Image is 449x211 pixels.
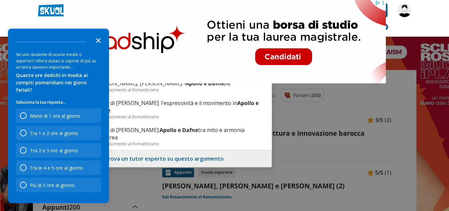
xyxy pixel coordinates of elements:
[185,80,224,87] b: Apollo e Dafne
[94,114,269,120] div: Dal Rinascimento al Romanticismo
[160,126,198,134] b: Apollo e Dafne
[94,99,269,114] a: L'arte di [PERSON_NAME]: l'espressività e il movimento inApollo e Dafne
[92,33,105,47] button: Close the survey
[16,108,101,123] div: Meno di 1 ora al giorno
[30,147,78,154] div: Tra 2 e 3 ore al giorno
[16,143,101,158] div: Tra 2 e 3 ore al giorno
[94,87,269,93] div: Dal Rinascimento al Romanticismo
[30,130,78,136] div: Tra 1 e 2 ore al giorno
[94,141,269,147] div: Dal Rinascimento al Romanticismo
[105,155,224,162] a: Trova un tutor esperto su questo argomento
[30,182,74,188] div: Più di 5 ore al giorno
[16,178,101,192] div: Più di 5 ore al giorno
[16,160,101,175] div: Tra le 4 e 5 ore al giorno
[16,72,101,94] div: Quante ore dedichi in media ai compiti pomeridiani nei giorni feriali?
[16,99,101,106] p: Seleziona la tua risposta...
[94,80,269,87] a: [PERSON_NAME], [PERSON_NAME] -Apollo e Dafne(4)
[397,3,411,17] img: annadettori
[94,126,269,141] a: L'arte di [PERSON_NAME]:Apollo e Dafnetra mito e armonia scultorea
[16,126,101,140] div: Tra 1 e 2 ore al giorno
[30,165,83,171] div: Tra le 4 e 5 ore al giorno
[8,29,109,203] div: Survey
[16,51,101,70] div: Sei uno studente di scuole medie o superiori? Allora aiutaci a capirne di più su un tema davvero ...
[30,113,80,119] div: Meno di 1 ora al giorno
